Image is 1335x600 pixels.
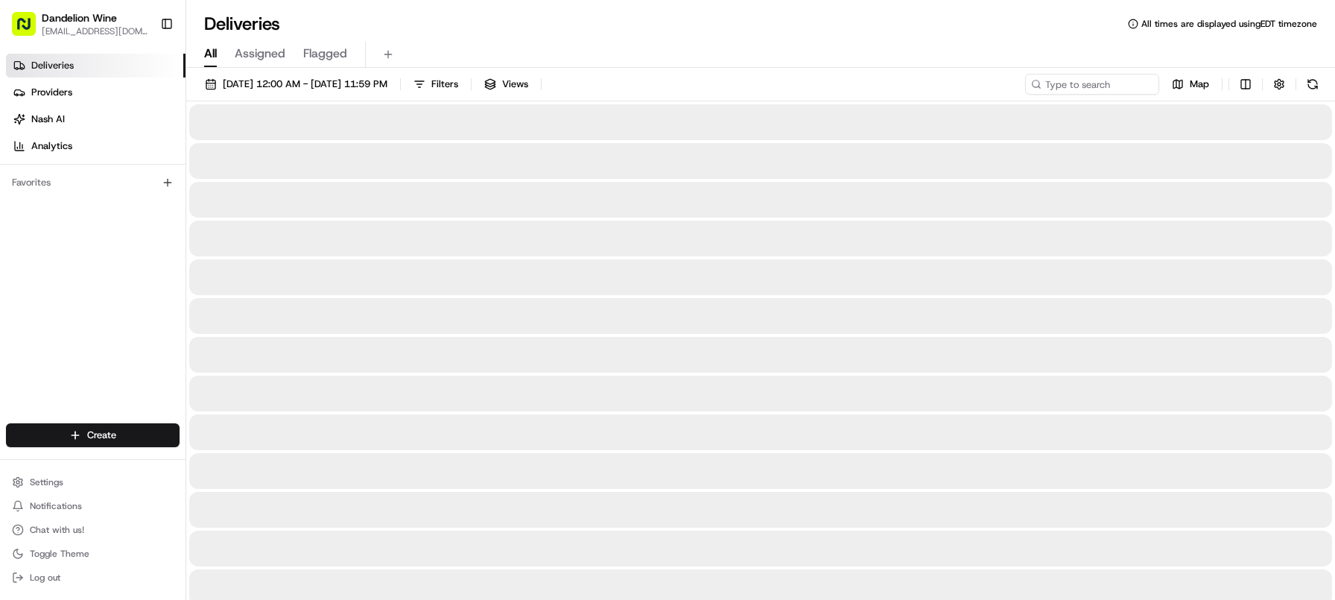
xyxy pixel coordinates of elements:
[407,74,465,95] button: Filters
[6,6,154,42] button: Dandelion Wine[EMAIL_ADDRESS][DOMAIN_NAME]
[42,10,117,25] button: Dandelion Wine
[6,54,185,78] a: Deliveries
[31,113,65,126] span: Nash AI
[6,134,185,158] a: Analytics
[1190,78,1209,91] span: Map
[30,476,63,488] span: Settings
[204,45,217,63] span: All
[30,548,89,560] span: Toggle Theme
[235,45,285,63] span: Assigned
[6,80,185,104] a: Providers
[30,524,84,536] span: Chat with us!
[6,171,180,195] div: Favorites
[6,520,180,540] button: Chat with us!
[1141,18,1317,30] span: All times are displayed using EDT timezone
[6,423,180,447] button: Create
[31,59,74,72] span: Deliveries
[303,45,347,63] span: Flagged
[478,74,535,95] button: Views
[30,572,60,584] span: Log out
[6,496,180,517] button: Notifications
[198,74,394,95] button: [DATE] 12:00 AM - [DATE] 11:59 PM
[502,78,528,91] span: Views
[1165,74,1216,95] button: Map
[31,139,72,153] span: Analytics
[1025,74,1159,95] input: Type to search
[204,12,280,36] h1: Deliveries
[31,86,72,99] span: Providers
[6,472,180,493] button: Settings
[6,567,180,588] button: Log out
[6,107,185,131] a: Nash AI
[42,25,148,37] button: [EMAIL_ADDRESS][DOMAIN_NAME]
[1302,74,1323,95] button: Refresh
[431,78,458,91] span: Filters
[87,429,116,442] span: Create
[30,500,82,512] span: Notifications
[223,78,387,91] span: [DATE] 12:00 AM - [DATE] 11:59 PM
[6,543,180,564] button: Toggle Theme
